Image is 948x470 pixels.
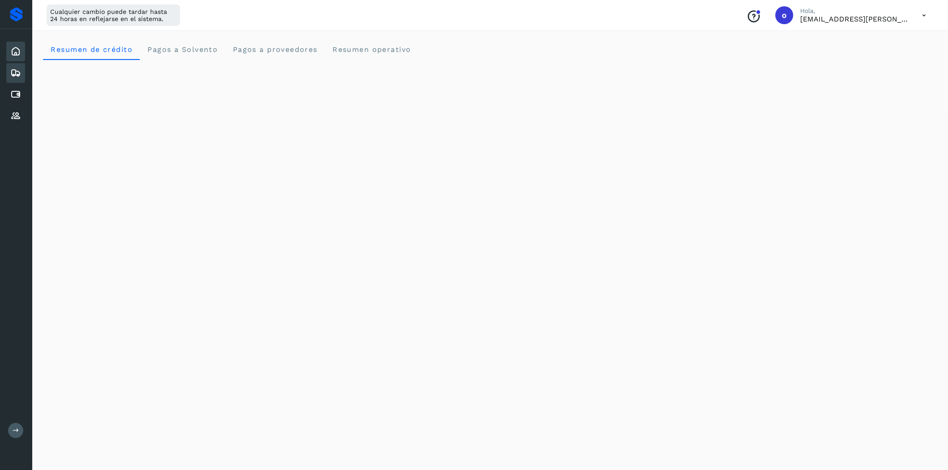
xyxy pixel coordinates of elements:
[6,63,25,83] div: Embarques
[6,85,25,104] div: Cuentas por pagar
[801,7,908,15] p: Hola,
[47,4,180,26] div: Cualquier cambio puede tardar hasta 24 horas en reflejarse en el sistema.
[232,45,318,54] span: Pagos a proveedores
[6,106,25,126] div: Proveedores
[801,15,908,23] p: ops.lozano@solvento.mx
[332,45,411,54] span: Resumen operativo
[147,45,218,54] span: Pagos a Solvento
[50,45,133,54] span: Resumen de crédito
[6,42,25,61] div: Inicio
